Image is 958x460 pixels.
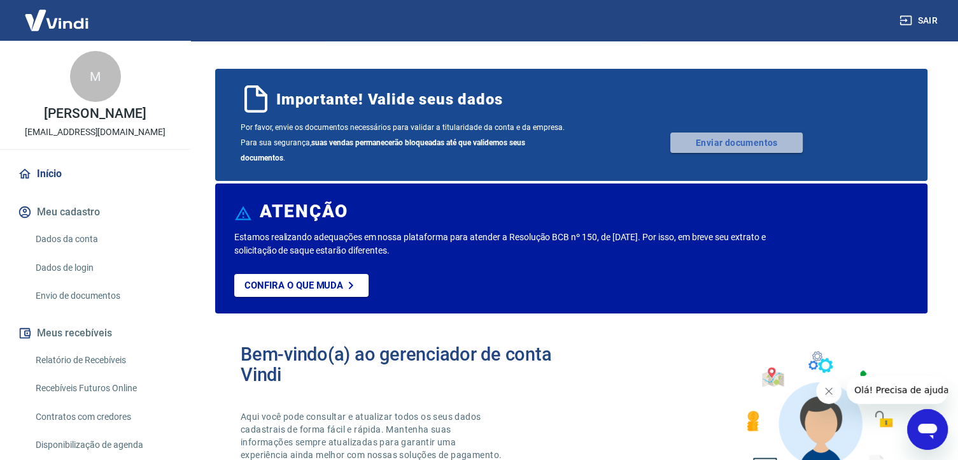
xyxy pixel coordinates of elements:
span: Importante! Valide seus dados [276,89,502,110]
button: Meus recebíveis [15,319,175,347]
a: Dados da conta [31,226,175,252]
span: Por favor, envie os documentos necessários para validar a titularidade da conta e da empresa. Par... [241,120,572,166]
p: [PERSON_NAME] [44,107,146,120]
a: Dados de login [31,255,175,281]
p: [EMAIL_ADDRESS][DOMAIN_NAME] [25,126,166,139]
a: Relatório de Recebíveis [31,347,175,373]
a: Início [15,160,175,188]
a: Confira o que muda [234,274,369,297]
button: Sair [897,9,943,32]
button: Meu cadastro [15,198,175,226]
a: Recebíveis Futuros Online [31,375,175,401]
a: Envio de documentos [31,283,175,309]
a: Enviar documentos [670,133,803,153]
h6: ATENÇÃO [260,205,348,218]
iframe: Mensagem da empresa [847,376,948,404]
div: M [70,51,121,102]
span: Olá! Precisa de ajuda? [8,9,107,19]
a: Contratos com credores [31,404,175,430]
p: Estamos realizando adequações em nossa plataforma para atender a Resolução BCB nº 150, de [DATE].... [234,231,773,257]
iframe: Botão para abrir a janela de mensagens [907,409,948,450]
b: suas vendas permanecerão bloqueadas até que validemos seus documentos [241,138,525,162]
iframe: Fechar mensagem [816,378,842,404]
p: Confira o que muda [244,280,343,291]
img: Vindi [15,1,98,40]
a: Disponibilização de agenda [31,432,175,458]
h2: Bem-vindo(a) ao gerenciador de conta Vindi [241,344,572,385]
